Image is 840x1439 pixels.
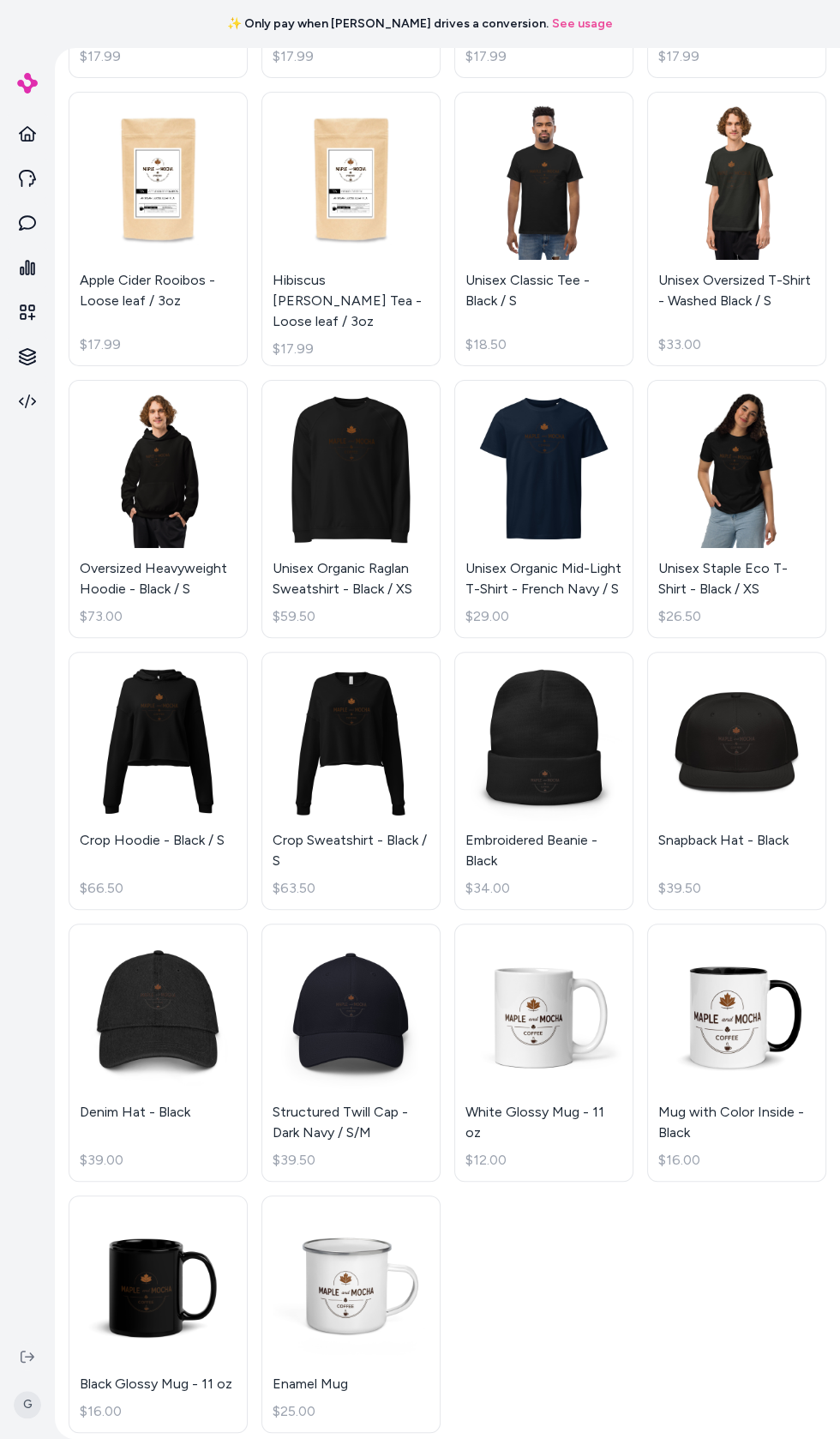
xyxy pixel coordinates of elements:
[454,924,633,1182] a: White Glossy Mug - 11 ozWhite Glossy Mug - 11 oz$12.00
[454,92,633,366] a: Unisex Classic Tee - Black / SUnisex Classic Tee - Black / S$18.50
[14,1391,41,1418] span: G
[69,924,248,1182] a: Denim Hat - BlackDenim Hat - Black$39.00
[69,380,248,638] a: Oversized Heavyweight Hoodie - Black / SOversized Heavyweight Hoodie - Black / S$73.00
[261,1195,441,1433] a: Enamel MugEnamel Mug$25.00
[454,380,633,638] a: Unisex Organic Mid-Light T-Shirt - French Navy / SUnisex Organic Mid-Light T-Shirt - French Navy ...
[17,73,38,93] img: alby Logo
[647,380,826,638] a: Unisex Staple Eco T-Shirt - Black / XSUnisex Staple Eco T-Shirt - Black / XS$26.50
[261,380,441,638] a: Unisex Organic Raglan Sweatshirt - Black / XSUnisex Organic Raglan Sweatshirt - Black / XS$59.50
[647,652,826,910] a: Snapback Hat - BlackSnapback Hat - Black$39.50
[69,652,248,910] a: Crop Hoodie - Black / SCrop Hoodie - Black / S$66.50
[261,924,441,1182] a: Structured Twill Cap - Dark Navy / S/MStructured Twill Cap - Dark Navy / S/M$39.50
[69,92,248,366] a: Apple Cider Rooibos - Loose leaf / 3ozApple Cider Rooibos - Loose leaf / 3oz$17.99
[10,1377,45,1432] button: G
[454,652,633,910] a: Embroidered Beanie - BlackEmbroidered Beanie - Black$34.00
[647,92,826,366] a: Unisex Oversized T-Shirt - Washed Black / SUnisex Oversized T-Shirt - Washed Black / S$33.00
[552,15,613,33] a: See usage
[647,924,826,1182] a: Mug with Color Inside - BlackMug with Color Inside - Black$16.00
[261,92,441,366] a: Hibiscus Berry Tea - Loose leaf / 3ozHibiscus [PERSON_NAME] Tea - Loose leaf / 3oz$17.99
[227,15,549,33] span: ✨ Only pay when [PERSON_NAME] drives a conversion.
[69,1195,248,1433] a: Black Glossy Mug - 11 ozBlack Glossy Mug - 11 oz$16.00
[261,652,441,910] a: Crop Sweatshirt - Black / SCrop Sweatshirt - Black / S$63.50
